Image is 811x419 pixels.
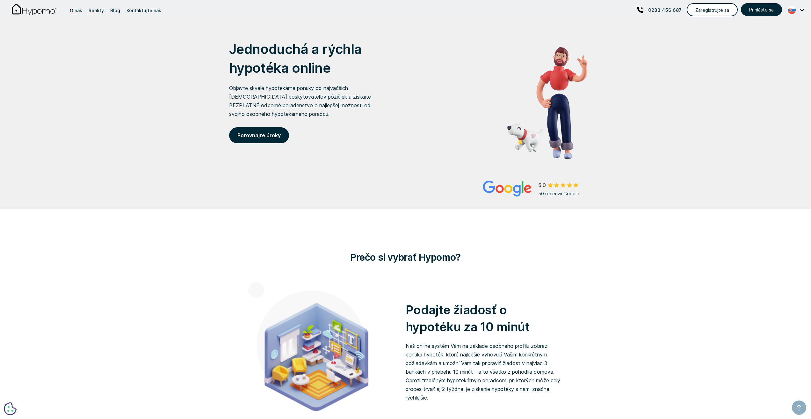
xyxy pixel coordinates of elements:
button: Predvoľby súborov cookie [4,402,17,415]
a: Porovnajte úroky [229,127,289,143]
h2: Prečo si vybrať Hypomo? [248,247,563,267]
div: Reality [89,6,104,15]
h1: Jednoduchá a rýchla hypotéka online [229,40,386,78]
div: O nás [70,6,82,15]
p: Objavte skvelé hypotekárne ponuky od najväčších [DEMOGRAPHIC_DATA] poskytovateľov pôžičiek a získ... [229,84,386,118]
h1: Podajte žiadosť o hypotéku za 10 minút [406,302,563,335]
strong: Porovnajte úroky [237,132,281,138]
a: Prihláste sa [741,3,782,16]
div: Blog [110,6,120,15]
a: 50 recenzií Google [483,181,587,198]
div: Kontaktujte nás [127,6,161,15]
div: 50 recenzií Google [538,189,587,198]
p: Náš online systém Vám na základe osobného profilu zobrazí ponuku hypoték, ktoré najlepšie vyhovuj... [406,342,563,402]
a: Zaregistrujte sa [687,3,738,16]
a: 0233 456 687 [637,2,682,18]
p: 0233 456 687 [648,6,682,14]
